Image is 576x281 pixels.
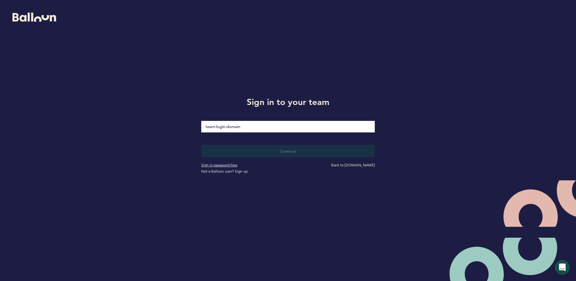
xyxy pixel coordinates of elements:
input: loginDomain [201,121,374,132]
a: Not a Balloon user? Sign up [201,169,248,174]
button: Continue [201,145,374,157]
span: Continue [279,149,296,154]
a: Sign in password-free [201,163,237,167]
a: Back to [DOMAIN_NAME] [331,163,375,167]
h1: Sign in to your team [197,96,379,108]
div: Open Intercom Messenger [555,260,570,275]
